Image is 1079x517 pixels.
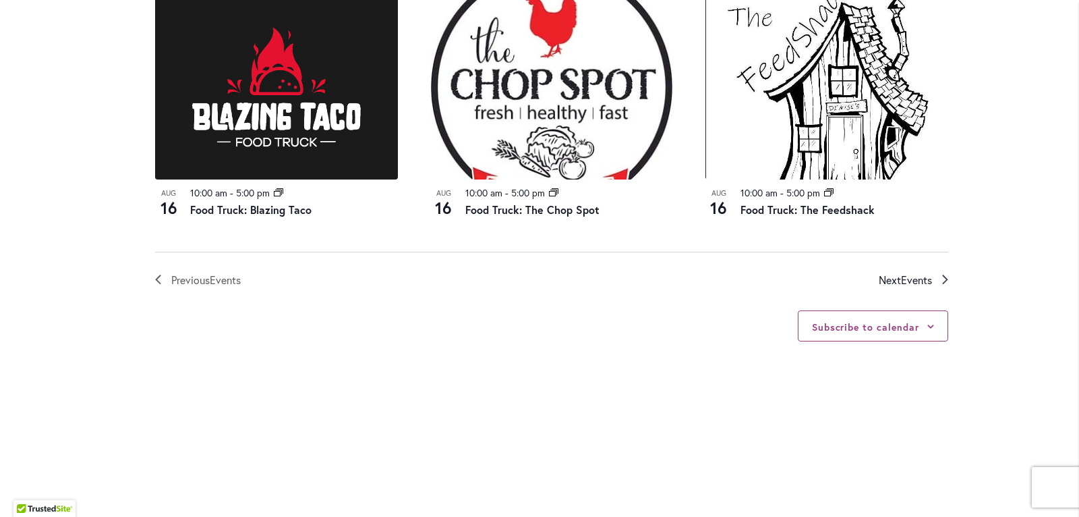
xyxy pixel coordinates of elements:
a: Food Truck: The Feedshack [740,202,875,217]
span: 16 [155,196,182,219]
time: 5:00 pm [786,186,820,199]
a: Food Truck: The Chop Spot [465,202,600,217]
span: 16 [705,196,732,219]
span: Events [210,273,241,287]
span: Aug [430,188,457,199]
span: Aug [705,188,732,199]
span: Aug [155,188,182,199]
a: Next Events [879,271,948,289]
span: - [505,186,508,199]
button: Subscribe to calendar [812,321,919,333]
span: Events [901,273,932,287]
a: Food Truck: Blazing Taco [190,202,312,217]
time: 10:00 am [465,186,502,199]
time: 10:00 am [740,186,778,199]
span: Previous [171,271,241,289]
time: 5:00 pm [511,186,545,199]
span: - [780,186,784,199]
time: 10:00 am [190,186,227,199]
span: Next [879,271,932,289]
span: 16 [430,196,457,219]
span: - [230,186,233,199]
time: 5:00 pm [236,186,270,199]
a: Previous Events [155,271,241,289]
iframe: Launch Accessibility Center [10,469,48,507]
